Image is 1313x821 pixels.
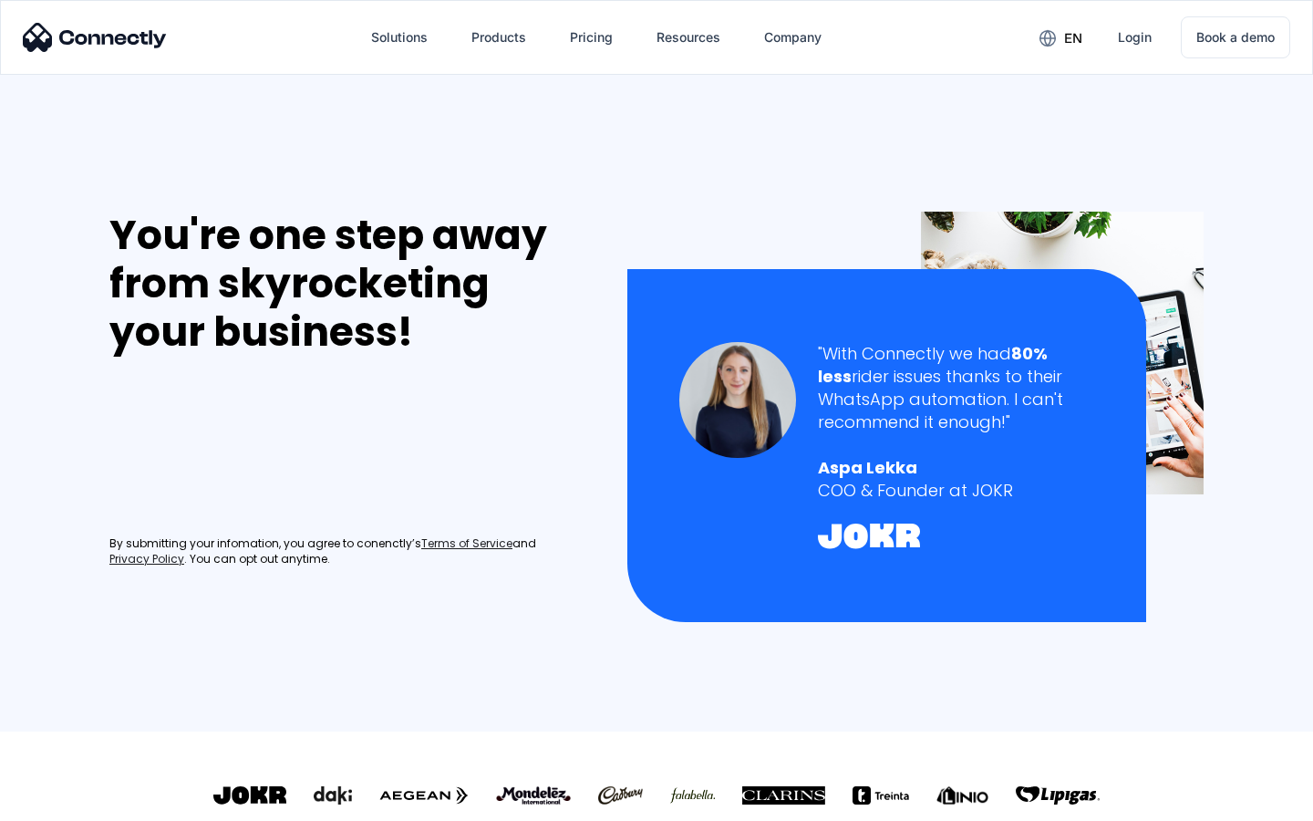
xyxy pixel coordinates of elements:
div: Login [1118,25,1152,50]
aside: Language selected: English [18,789,109,815]
iframe: Form 0 [109,378,383,514]
a: Pricing [555,16,627,59]
a: Login [1103,16,1166,59]
div: Company [764,25,822,50]
div: Solutions [371,25,428,50]
a: Privacy Policy [109,552,184,567]
div: Products [471,25,526,50]
div: Resources [656,25,720,50]
strong: 80% less [818,342,1048,388]
div: en [1064,26,1082,51]
img: Connectly Logo [23,23,167,52]
a: Terms of Service [421,536,512,552]
div: By submitting your infomation, you agree to conenctly’s and . You can opt out anytime. [109,536,589,567]
a: Book a demo [1181,16,1290,58]
div: You're one step away from skyrocketing your business! [109,212,589,356]
strong: Aspa Lekka [818,456,917,479]
div: Pricing [570,25,613,50]
div: "With Connectly we had rider issues thanks to their WhatsApp automation. I can't recommend it eno... [818,342,1094,434]
ul: Language list [36,789,109,815]
div: COO & Founder at JOKR [818,479,1094,502]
